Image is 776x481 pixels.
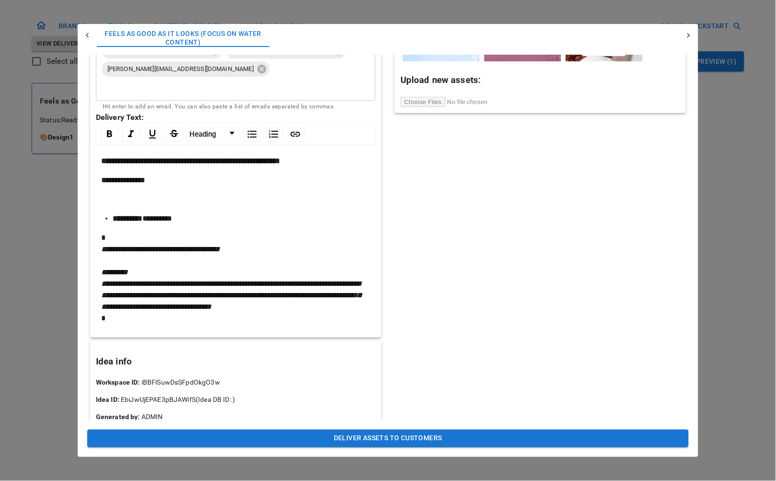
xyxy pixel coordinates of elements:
div: rdw-block-control [185,127,242,142]
h3: Idea info [96,355,376,368]
button: Feels as Good as It Looks (focus on water content) [97,24,270,52]
p: EbiJwUjEPAE3pBJAWifS (Idea DB ID: ) [96,395,376,404]
h3: Upload new assets: [400,73,680,87]
span: [PERSON_NAME][EMAIL_ADDRESS][DOMAIN_NAME] [102,63,259,74]
a: Block Type [187,127,240,141]
div: Bold [101,127,118,142]
div: Ordered [265,127,283,142]
div: rdw-wrapper [96,123,376,332]
button: Deliver Assets To Customers [87,430,689,447]
strong: Workspace ID: [96,378,140,386]
div: Link [287,127,305,142]
div: rdw-link-control [285,127,306,142]
div: rdw-list-control [242,127,285,142]
div: rdw-inline-control [99,127,185,142]
p: iBBFlSuwDsSFpdOkgO3w [96,377,376,387]
div: Italic [122,127,140,142]
div: [PERSON_NAME][EMAIL_ADDRESS][DOMAIN_NAME] [102,61,270,77]
div: Underline [144,127,162,142]
div: Strikethrough [165,127,183,142]
div: rdw-dropdown [187,127,240,142]
div: rdw-toolbar [96,123,376,145]
strong: Idea ID: [96,396,119,403]
p: ADMIN [96,412,376,422]
div: Unordered [244,127,261,142]
div: rdw-editor [101,155,371,324]
strong: Generated by: [96,413,140,421]
p: Hit enter to add an email. You can also paste a list of emails separated by commas. [103,102,369,112]
strong: Delivery Text: [96,113,144,122]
